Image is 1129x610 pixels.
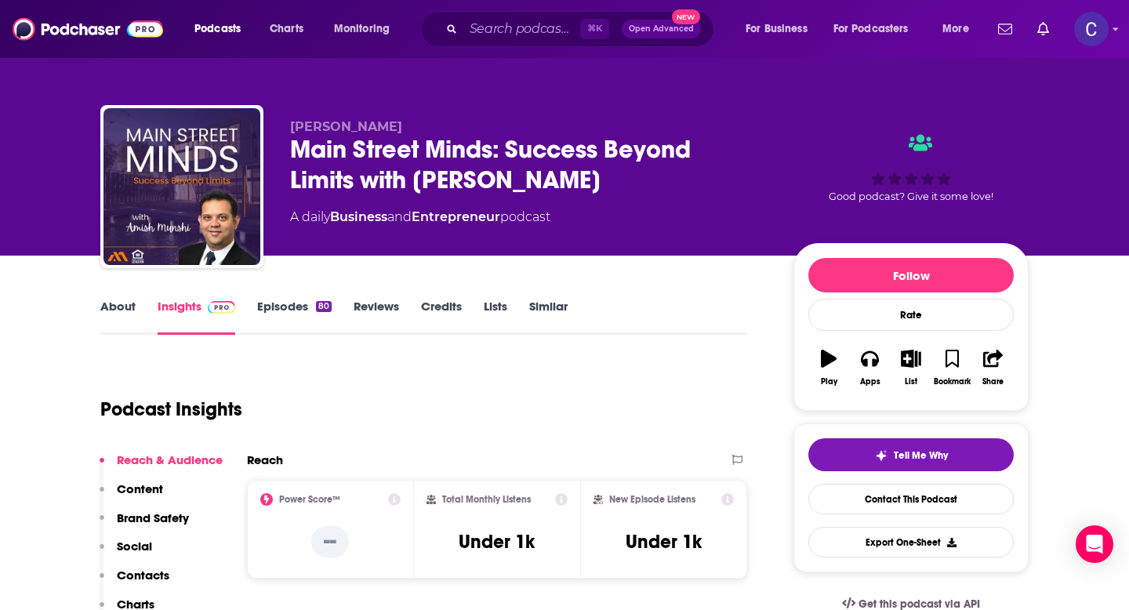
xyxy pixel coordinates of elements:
button: Content [100,481,163,510]
div: Bookmark [934,377,971,387]
a: Business [330,209,387,224]
button: Play [808,339,849,396]
button: Share [973,339,1014,396]
button: Show profile menu [1074,12,1109,46]
img: Podchaser Pro [208,301,235,314]
img: User Profile [1074,12,1109,46]
span: New [672,9,700,24]
span: For Podcasters [833,18,909,40]
div: Apps [860,377,880,387]
div: Good podcast? Give it some love! [793,119,1029,216]
a: Show notifications dropdown [992,16,1018,42]
button: open menu [735,16,827,42]
button: Bookmark [931,339,972,396]
a: InsightsPodchaser Pro [158,299,235,335]
a: Entrepreneur [412,209,500,224]
a: Charts [260,16,313,42]
a: Show notifications dropdown [1031,16,1055,42]
button: Brand Safety [100,510,189,539]
h3: Under 1k [626,530,702,554]
span: ⌘ K [580,19,609,39]
img: Main Street Minds: Success Beyond Limits with Amish Munshi [103,108,260,265]
button: Follow [808,258,1014,292]
button: open menu [323,16,410,42]
div: Search podcasts, credits, & more... [435,11,729,47]
button: Apps [849,339,890,396]
span: More [942,18,969,40]
div: 80 [316,301,332,312]
button: tell me why sparkleTell Me Why [808,438,1014,471]
span: and [387,209,412,224]
button: Export One-Sheet [808,527,1014,557]
h3: Under 1k [459,530,535,554]
h2: Total Monthly Listens [442,494,531,505]
span: Open Advanced [629,25,694,33]
div: Rate [808,299,1014,331]
span: Podcasts [194,18,241,40]
span: For Business [746,18,808,40]
img: Podchaser - Follow, Share and Rate Podcasts [13,14,163,44]
button: Reach & Audience [100,452,223,481]
h1: Podcast Insights [100,398,242,421]
p: Content [117,481,163,496]
div: Play [821,377,837,387]
p: Social [117,539,152,554]
a: Credits [421,299,462,335]
button: open menu [823,16,931,42]
div: Open Intercom Messenger [1076,525,1113,563]
p: -- [311,526,349,557]
a: Episodes80 [257,299,332,335]
a: Similar [529,299,568,335]
h2: Reach [247,452,283,467]
img: tell me why sparkle [875,449,888,462]
div: List [905,377,917,387]
p: Brand Safety [117,510,189,525]
button: List [891,339,931,396]
button: open menu [931,16,989,42]
div: Share [982,377,1004,387]
button: Social [100,539,152,568]
span: Logged in as publicityxxtina [1074,12,1109,46]
div: A daily podcast [290,208,550,227]
input: Search podcasts, credits, & more... [463,16,580,42]
span: Good podcast? Give it some love! [829,191,993,202]
p: Reach & Audience [117,452,223,467]
a: About [100,299,136,335]
span: [PERSON_NAME] [290,119,402,134]
button: Open AdvancedNew [622,20,701,38]
a: Lists [484,299,507,335]
span: Monitoring [334,18,390,40]
button: open menu [183,16,261,42]
a: Contact This Podcast [808,484,1014,514]
p: Contacts [117,568,169,583]
span: Charts [270,18,303,40]
button: Contacts [100,568,169,597]
h2: Power Score™ [279,494,340,505]
h2: New Episode Listens [609,494,695,505]
span: Tell Me Why [894,449,948,462]
a: Reviews [354,299,399,335]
